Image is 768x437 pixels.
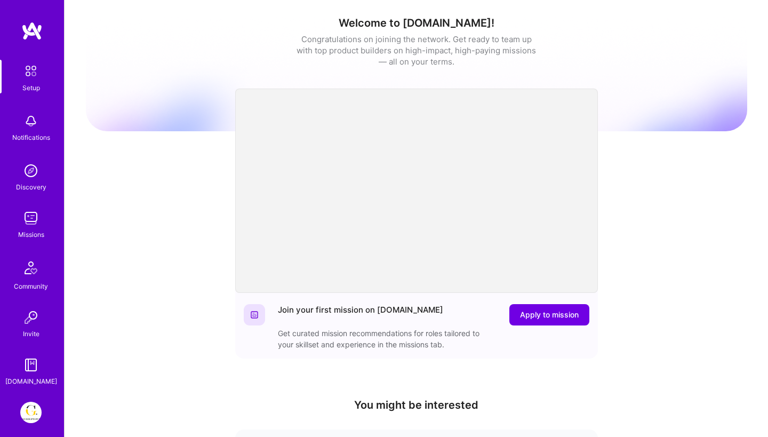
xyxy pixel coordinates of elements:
div: Notifications [12,132,50,143]
img: bell [20,110,42,132]
div: Get curated mission recommendations for roles tailored to your skillset and experience in the mis... [278,328,491,350]
img: Website [250,311,259,319]
div: Congratulations on joining the network. Get ready to team up with top product builders on high-im... [297,34,537,67]
img: Guidepoint: Client Platform [20,402,42,423]
img: Community [18,255,44,281]
iframe: video [235,89,598,293]
div: Setup [22,82,40,93]
div: Discovery [16,181,46,193]
img: guide book [20,354,42,376]
div: Invite [23,328,39,339]
img: discovery [20,160,42,181]
div: Community [14,281,48,292]
button: Apply to mission [509,304,589,325]
h4: You might be interested [235,399,598,411]
div: Join your first mission on [DOMAIN_NAME] [278,304,443,325]
img: Invite [20,307,42,328]
span: Apply to mission [520,309,579,320]
img: teamwork [20,208,42,229]
h1: Welcome to [DOMAIN_NAME]! [86,17,747,29]
a: Guidepoint: Client Platform [18,402,44,423]
div: [DOMAIN_NAME] [5,376,57,387]
img: logo [21,21,43,41]
div: Missions [18,229,44,240]
img: setup [20,60,42,82]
